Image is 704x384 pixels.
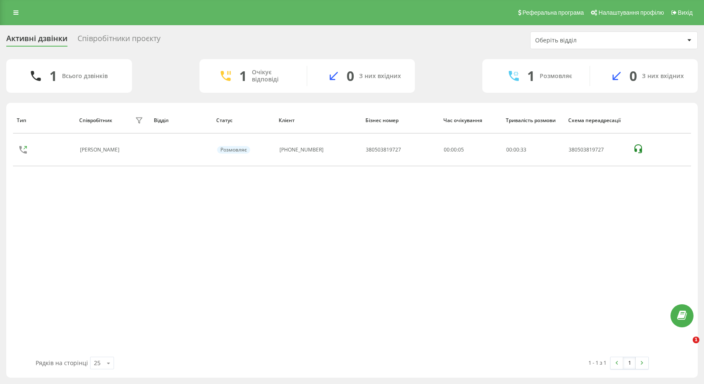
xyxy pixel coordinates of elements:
[78,34,160,47] div: Співробітники проєкту
[527,68,535,84] div: 1
[239,68,247,84] div: 1
[62,73,108,80] div: Всього дзвінків
[629,68,637,84] div: 0
[523,9,584,16] span: Реферальна програма
[623,357,636,369] a: 1
[17,118,71,123] div: Тип
[678,9,693,16] span: Вихід
[693,337,699,343] span: 1
[506,147,526,153] div: : :
[568,118,625,123] div: Схема переадресації
[49,68,57,84] div: 1
[279,118,357,123] div: Клієнт
[6,34,67,47] div: Активні дзвінки
[506,146,512,153] span: 00
[280,147,324,153] div: [PHONE_NUMBER]
[506,118,560,123] div: Тривалість розмови
[444,147,497,153] div: 00:00:05
[217,146,250,154] div: Розмовляє
[79,118,112,123] div: Співробітник
[252,69,294,83] div: Очікує відповіді
[588,358,606,367] div: 1 - 1 з 1
[36,359,88,367] span: Рядків на сторінці
[443,118,498,123] div: Час очікування
[513,146,519,153] span: 00
[366,147,401,153] div: 380503819727
[598,9,664,16] span: Налаштування профілю
[154,118,208,123] div: Відділ
[642,73,684,80] div: З них вхідних
[80,147,122,153] div: [PERSON_NAME]
[94,359,101,367] div: 25
[540,73,572,80] div: Розмовляє
[347,68,354,84] div: 0
[535,37,635,44] div: Оберіть відділ
[520,146,526,153] span: 33
[676,337,696,357] iframe: Intercom live chat
[359,73,401,80] div: З них вхідних
[569,147,624,153] div: 380503819727
[216,118,271,123] div: Статус
[365,118,435,123] div: Бізнес номер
